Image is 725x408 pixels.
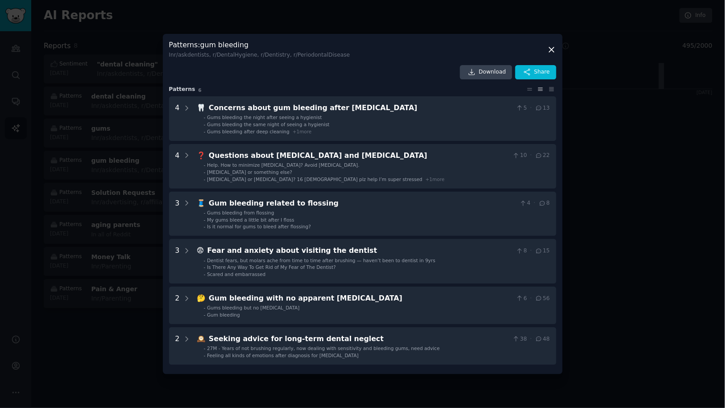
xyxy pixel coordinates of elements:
[209,103,513,114] div: Concerns about gum bleeding after [MEDICAL_DATA]
[204,128,206,135] div: -
[197,246,204,255] span: 😨
[207,353,359,358] span: Feeling all kinds of emotions after diagnosis for [MEDICAL_DATA]
[204,169,206,175] div: -
[175,293,180,318] div: 2
[539,199,550,207] span: 8
[512,152,527,160] span: 10
[516,104,527,112] span: 5
[530,152,532,160] span: ·
[197,199,206,207] span: 🧵
[207,346,440,351] span: 27M - Years of not brushing regularly, now dealing with sensitivity and bleeding gums, need advice
[512,335,527,343] span: 38
[293,129,312,134] span: + 1 more
[169,51,350,59] div: In r/askdentists, r/DentalHygiene, r/Dentistry, r/PeriodontalDisease
[207,129,290,134] span: Gums bleeding after deep cleaning
[204,312,206,318] div: -
[204,264,206,270] div: -
[175,103,180,135] div: 4
[530,104,532,112] span: ·
[534,199,535,207] span: ·
[426,177,445,182] span: + 1 more
[516,295,527,303] span: 6
[175,245,180,277] div: 3
[209,293,513,304] div: Gum bleeding with no apparent [MEDICAL_DATA]
[207,169,292,175] span: [MEDICAL_DATA] or something else?
[204,176,206,182] div: -
[535,335,550,343] span: 48
[207,217,294,223] span: My gums bleed a little bit after I floss
[204,352,206,359] div: -
[204,114,206,120] div: -
[535,104,550,112] span: 13
[207,122,330,127] span: Gums bleeding the same night of seeing a hygienist
[197,294,206,302] span: 🤔
[535,152,550,160] span: 22
[530,247,532,255] span: ·
[479,68,506,76] span: Download
[207,305,300,310] span: Gums bleeding but no [MEDICAL_DATA]
[204,223,206,230] div: -
[209,198,516,209] div: Gum bleeding related to flossing
[207,312,240,317] span: Gum bleeding
[175,198,180,230] div: 3
[204,217,206,223] div: -
[175,334,180,359] div: 2
[204,271,206,277] div: -
[207,162,360,168] span: Help. How to minimize [MEDICAL_DATA]? Avoid [MEDICAL_DATA].
[197,103,206,112] span: 🦷
[197,151,206,160] span: ❓
[207,177,423,182] span: [MEDICAL_DATA] or [MEDICAL_DATA]? 16 [DEMOGRAPHIC_DATA] plz help I’m super stressed
[207,245,513,256] div: Fear and anxiety about visiting the dentist
[530,335,532,343] span: ·
[530,295,532,303] span: ·
[169,86,195,94] span: Pattern s
[204,121,206,128] div: -
[204,210,206,216] div: -
[204,257,206,264] div: -
[169,40,350,59] h3: Patterns : gum bleeding
[204,345,206,351] div: -
[175,150,180,182] div: 4
[209,150,509,161] div: Questions about [MEDICAL_DATA] and [MEDICAL_DATA]
[207,210,274,215] span: Gums bleeding from flossing
[516,247,527,255] span: 8
[535,247,550,255] span: 15
[207,272,265,277] span: Scared and embarrassed
[204,162,206,168] div: -
[207,115,322,120] span: Gums bleeding the night after seeing a hygienist
[197,334,206,343] span: 🕰️
[207,264,336,270] span: Is There Any Way To Get Rid of My Fear of The Dentist?
[209,334,509,345] div: Seeking advice for long-term dental neglect
[199,87,202,93] span: 6
[204,305,206,311] div: -
[207,224,311,229] span: Is it normal for gums to bleed after flossing?
[535,295,550,303] span: 56
[515,65,556,79] button: Share
[519,199,530,207] span: 4
[460,65,512,79] a: Download
[207,258,435,263] span: Dentist fears, but molars ache from time to time after brushing — haven’t been to dentist in 9yrs
[534,68,550,76] span: Share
